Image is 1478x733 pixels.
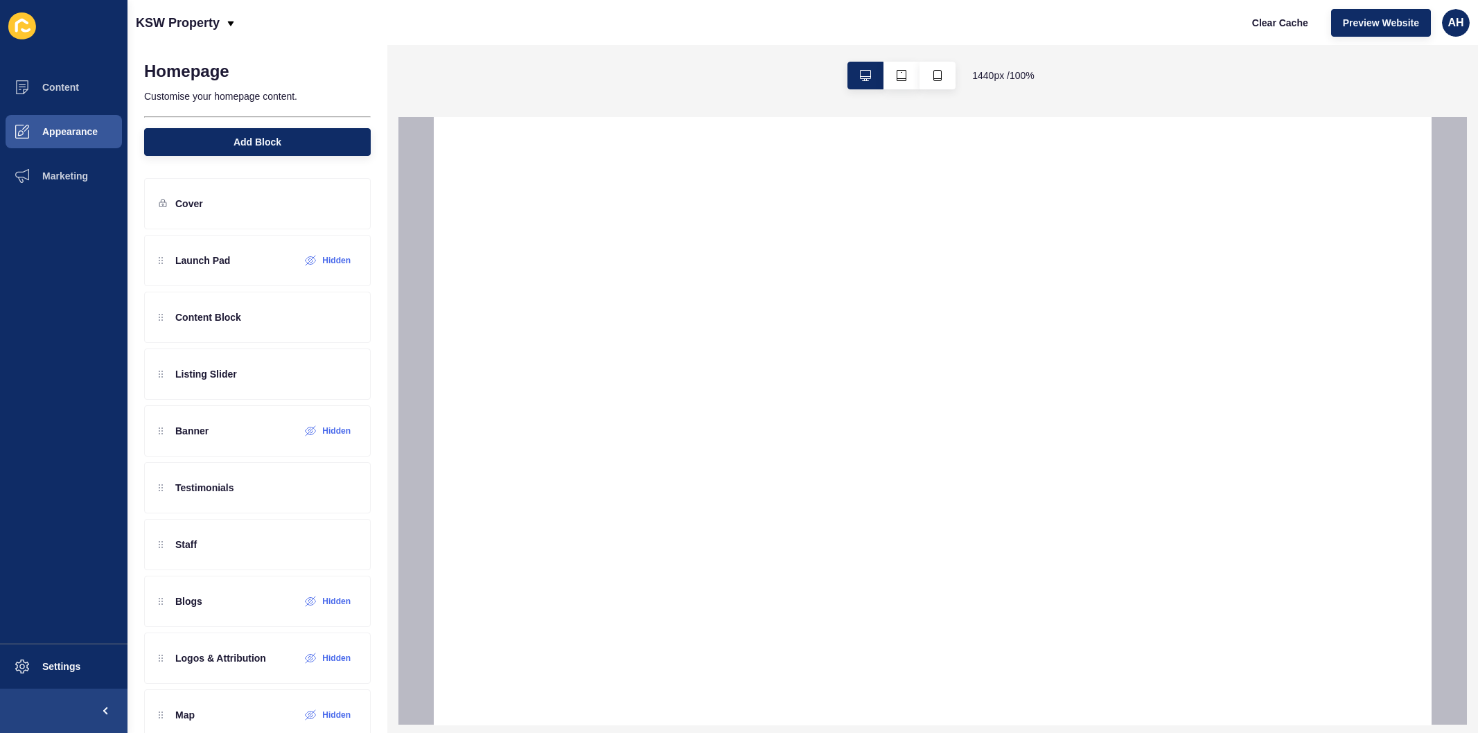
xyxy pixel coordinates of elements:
button: Add Block [144,128,371,156]
span: Clear Cache [1252,16,1308,30]
p: KSW Property [136,6,220,40]
label: Hidden [322,255,351,266]
p: Customise your homepage content. [144,81,371,112]
span: 1440 px / 100 % [972,69,1035,82]
button: Clear Cache [1240,9,1320,37]
p: Listing Slider [175,367,237,381]
label: Hidden [322,653,351,664]
p: Banner [175,424,209,438]
p: Launch Pad [175,254,230,267]
p: Testimonials [175,481,234,495]
p: Blogs [175,594,202,608]
label: Hidden [322,425,351,436]
span: Add Block [234,135,281,149]
button: Preview Website [1331,9,1431,37]
span: AH [1448,16,1463,30]
p: Cover [175,197,203,211]
label: Hidden [322,596,351,607]
h1: Homepage [144,62,229,81]
p: Content Block [175,310,241,324]
p: Staff [175,538,197,551]
label: Hidden [322,709,351,721]
span: Preview Website [1343,16,1419,30]
p: Map [175,708,195,722]
p: Logos & Attribution [175,651,266,665]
